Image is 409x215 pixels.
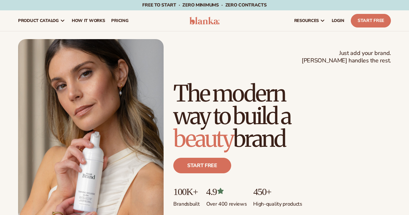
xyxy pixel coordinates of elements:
p: High-quality products [253,197,302,208]
span: How It Works [72,18,105,23]
p: Over 400 reviews [206,197,247,208]
span: resources [294,18,319,23]
a: product catalog [15,10,69,31]
a: pricing [108,10,132,31]
p: 100K+ [173,186,200,197]
p: Brands built [173,197,200,208]
p: 4.9 [206,186,247,197]
img: logo [189,17,220,25]
p: 450+ [253,186,302,197]
span: Free to start · ZERO minimums · ZERO contracts [142,2,266,8]
span: LOGIN [332,18,344,23]
span: pricing [111,18,128,23]
span: Just add your brand. [PERSON_NAME] handles the rest. [302,49,391,65]
a: How It Works [69,10,108,31]
h1: The modern way to build a brand [173,82,391,150]
a: Start free [173,158,231,173]
span: beauty [173,124,233,153]
a: Start Free [351,14,391,27]
a: resources [291,10,328,31]
span: product catalog [18,18,59,23]
a: LOGIN [328,10,348,31]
